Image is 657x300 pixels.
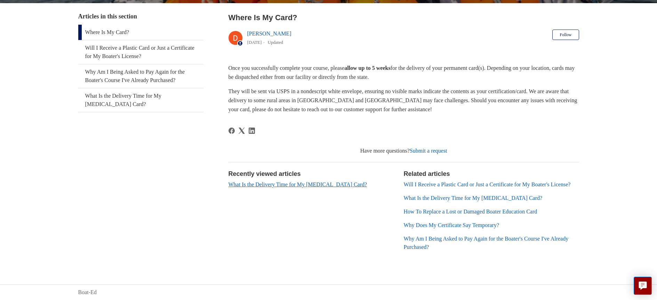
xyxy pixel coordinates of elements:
[78,40,203,64] a: Will I Receive a Plastic Card or Just a Certificate for My Boater's License?
[78,64,203,88] a: Why Am I Being Asked to Pay Again for the Boater's Course I've Already Purchased?
[249,128,255,134] a: LinkedIn
[78,25,203,40] a: Where Is My Card?
[78,88,203,112] a: What Is the Delivery Time for My [MEDICAL_DATA] Card?
[229,181,367,187] a: What Is the Delivery Time for My [MEDICAL_DATA] Card?
[404,181,571,187] a: Will I Receive a Plastic Card or Just a Certificate for My Boater's License?
[247,31,291,37] a: [PERSON_NAME]
[247,40,262,45] time: 04/15/2024, 17:31
[410,148,447,154] a: Submit a request
[634,277,652,295] button: Live chat
[78,13,137,20] span: Articles in this section
[404,169,579,179] h2: Related articles
[229,128,235,134] a: Facebook
[404,195,543,201] a: What Is the Delivery Time for My [MEDICAL_DATA] Card?
[239,128,245,134] a: X Corp
[268,40,283,45] li: Updated
[229,169,397,179] h2: Recently viewed articles
[229,147,579,155] div: Have more questions?
[229,64,579,81] p: Once you successfully complete your course, please for the delivery of your permanent card(s). De...
[552,30,579,40] button: Follow Article
[229,87,579,114] p: They will be sent via USPS in a nondescript white envelope, ensuring no visible marks indicate th...
[249,128,255,134] svg: Share this page on LinkedIn
[229,12,579,23] h2: Where Is My Card?
[78,288,97,297] a: Boat-Ed
[229,128,235,134] svg: Share this page on Facebook
[239,128,245,134] svg: Share this page on X Corp
[404,222,499,228] a: Why Does My Certificate Say Temporary?
[344,65,390,71] strong: allow up to 5 weeks
[404,209,537,214] a: How To Replace a Lost or Damaged Boater Education Card
[404,236,569,250] a: Why Am I Being Asked to Pay Again for the Boater's Course I've Already Purchased?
